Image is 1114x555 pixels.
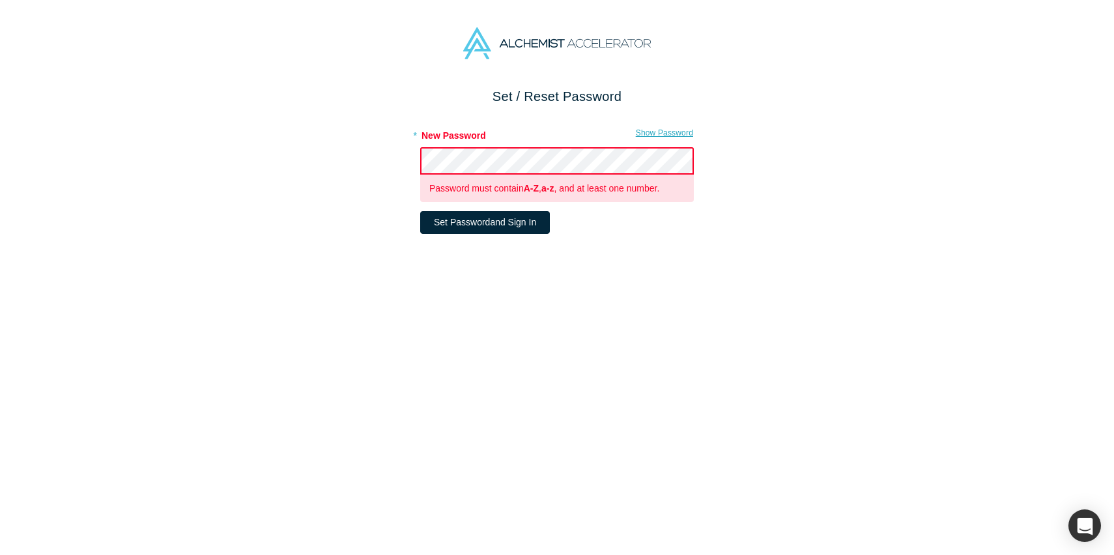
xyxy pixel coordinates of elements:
strong: A-Z [524,183,539,193]
button: Set Passwordand Sign In [420,211,550,234]
h2: Set / Reset Password [420,87,694,106]
label: New Password [420,124,694,143]
strong: a-z [541,183,554,193]
button: Show Password [635,124,694,141]
p: Password must contain , , and at least one number. [429,182,685,195]
img: Alchemist Accelerator Logo [463,27,651,59]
